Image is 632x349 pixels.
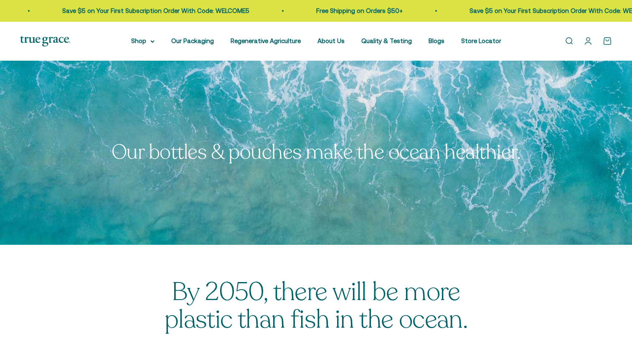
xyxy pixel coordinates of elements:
[282,7,369,14] a: Free Shipping on Orders $50+
[429,37,444,44] a: Blogs
[361,37,412,44] a: Quality & Testing
[171,37,214,44] a: Our Packaging
[436,6,623,16] p: Save $5 on Your First Subscription Order With Code: WELCOME5
[231,37,301,44] a: Regenerative Agriculture
[153,278,479,334] p: By 2050, there will be more plastic than fish in the ocean.
[112,139,520,166] split-lines: Our bottles & pouches make the ocean healthier.
[131,36,155,46] summary: Shop
[461,37,501,44] a: Store Locator
[28,6,216,16] p: Save $5 on Your First Subscription Order With Code: WELCOME5
[317,37,345,44] a: About Us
